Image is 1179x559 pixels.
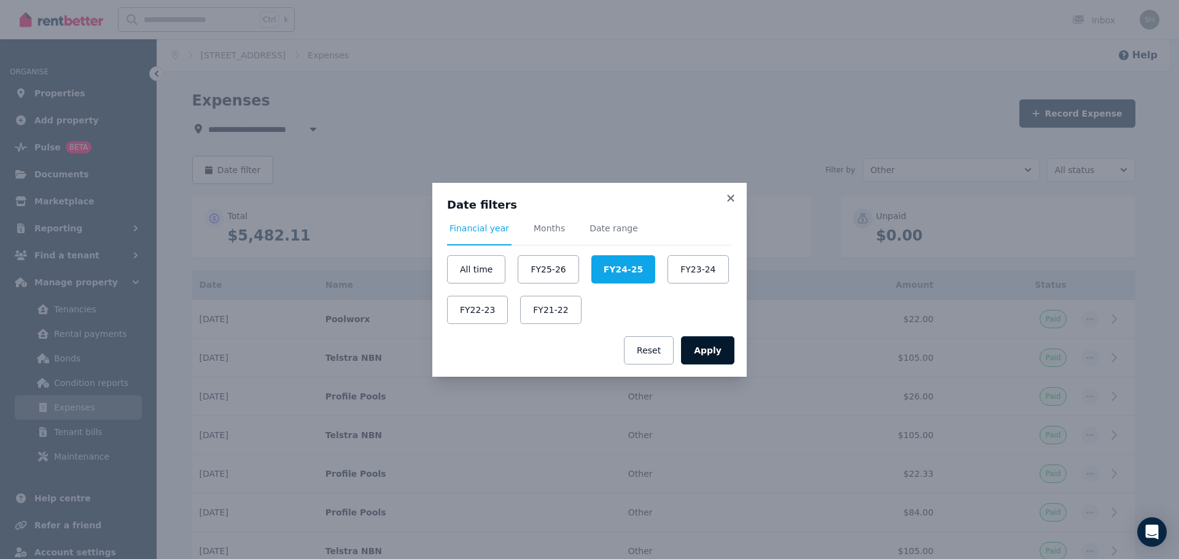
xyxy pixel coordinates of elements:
span: Months [534,222,565,234]
span: Date range [589,222,638,234]
button: FY24-25 [591,255,655,283]
button: FY21-22 [520,296,581,324]
button: FY25-26 [518,255,578,283]
button: Reset [624,336,674,364]
button: Apply [681,336,734,364]
button: FY22-23 [447,296,508,324]
div: Open Intercom Messenger [1137,517,1167,547]
span: Financial year [449,222,509,234]
button: All time [447,255,505,283]
button: FY23-24 [667,255,728,283]
nav: Tabs [447,222,732,245]
h3: Date filters [447,198,732,212]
